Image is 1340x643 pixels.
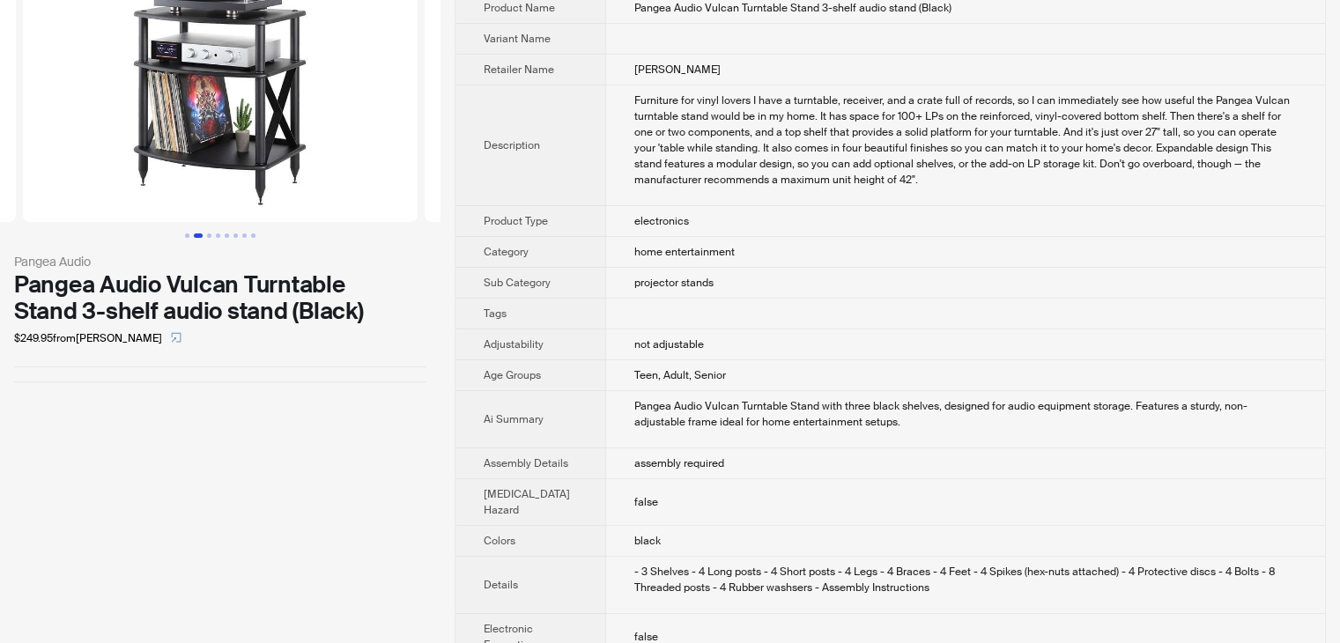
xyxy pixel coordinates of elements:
[634,456,724,470] span: assembly required
[634,534,661,548] span: black
[634,495,658,509] span: false
[484,578,518,592] span: Details
[484,337,544,351] span: Adjustability
[242,233,247,238] button: Go to slide 7
[185,233,189,238] button: Go to slide 1
[484,534,515,548] span: Colors
[484,63,554,77] span: Retailer Name
[171,332,181,343] span: select
[194,233,203,238] button: Go to slide 2
[14,271,426,324] div: Pangea Audio Vulcan Turntable Stand 3-shelf audio stand (Black)
[14,252,426,271] div: Pangea Audio
[484,412,544,426] span: Ai Summary
[634,214,689,228] span: electronics
[484,487,570,517] span: [MEDICAL_DATA] Hazard
[634,276,714,290] span: projector stands
[484,32,551,46] span: Variant Name
[484,1,555,15] span: Product Name
[484,456,568,470] span: Assembly Details
[634,337,704,351] span: not adjustable
[484,138,540,152] span: Description
[251,233,255,238] button: Go to slide 8
[14,324,426,352] div: $249.95 from [PERSON_NAME]
[484,214,548,228] span: Product Type
[634,92,1297,188] div: Furniture for vinyl lovers I have a turntable, receiver, and a crate full of records, so I can im...
[634,368,726,382] span: Teen, Adult, Senior
[484,245,529,259] span: Category
[207,233,211,238] button: Go to slide 3
[634,63,721,77] span: [PERSON_NAME]
[484,307,507,321] span: Tags
[634,398,1297,430] div: Pangea Audio Vulcan Turntable Stand with three black shelves, designed for audio equipment storag...
[484,368,541,382] span: Age Groups
[233,233,238,238] button: Go to slide 6
[634,245,735,259] span: home entertainment
[484,276,551,290] span: Sub Category
[634,1,951,15] span: Pangea Audio Vulcan Turntable Stand 3-shelf audio stand (Black)
[216,233,220,238] button: Go to slide 4
[634,564,1297,595] div: - 3 Shelves - 4 Long posts - 4 Short posts - 4 Legs - 4 Braces - 4 Feet - 4 Spikes (hex-nuts atta...
[225,233,229,238] button: Go to slide 5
